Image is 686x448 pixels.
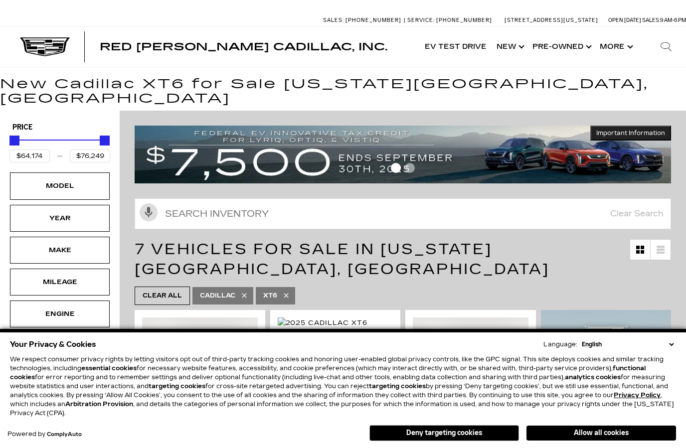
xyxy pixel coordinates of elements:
span: Important Information [596,129,665,137]
div: MileageMileage [10,269,110,296]
span: Sales: [323,17,344,23]
span: 9 AM-6 PM [660,17,686,23]
button: More [595,27,636,67]
span: [PHONE_NUMBER] [345,17,401,23]
p: We respect consumer privacy rights by letting visitors opt out of third-party tracking cookies an... [10,355,676,418]
span: XT6 [263,290,277,302]
div: Engine [35,308,85,319]
span: Cadillac [200,290,235,302]
div: YearYear [10,205,110,232]
div: Powered by [7,431,82,438]
input: Minimum [9,149,50,162]
div: Maximum Price [100,136,110,146]
a: New [492,27,527,67]
a: Privacy Policy [614,392,661,399]
span: 7 Vehicles for Sale in [US_STATE][GEOGRAPHIC_DATA], [GEOGRAPHIC_DATA] [135,240,549,278]
input: Maximum [70,149,110,162]
img: 2025 Cadillac XT6 Sport [278,317,393,339]
div: MakeMake [10,237,110,264]
div: Language: [543,341,577,347]
input: Search Inventory [135,198,671,229]
strong: Arbitration Provision [65,401,133,408]
span: Sales: [642,17,660,23]
a: Sales: [PHONE_NUMBER] [323,17,404,23]
div: ModelModel [10,172,110,199]
button: Allow all cookies [526,426,676,441]
a: [STREET_ADDRESS][US_STATE] [505,17,598,23]
span: Red [PERSON_NAME] Cadillac, Inc. [100,41,387,53]
div: Price [9,132,110,162]
div: Minimum Price [9,136,19,146]
strong: targeting cookies [369,383,426,390]
div: Make [35,245,85,256]
div: Mileage [35,277,85,288]
strong: analytics cookies [565,374,621,381]
strong: essential cookies [81,365,137,372]
select: Language Select [579,340,676,349]
span: Open [DATE] [608,17,641,23]
a: Red [PERSON_NAME] Cadillac, Inc. [100,42,387,52]
img: 2025 Cadillac XT6 Sport [142,317,258,404]
span: Clear All [143,290,182,302]
img: 2024 Cadillac XT6 Sport [413,317,528,404]
div: EngineEngine [10,300,110,327]
a: EV Test Drive [420,27,492,67]
button: Important Information [590,126,671,141]
svg: Click to toggle on voice search [140,203,158,221]
span: Go to slide 2 [405,163,415,173]
span: [PHONE_NUMBER] [436,17,492,23]
img: vrp-tax-ending-august-version [135,126,671,183]
div: Model [35,180,85,191]
h5: Price [12,123,107,132]
span: Service: [407,17,435,23]
a: Service: [PHONE_NUMBER] [404,17,495,23]
img: Cadillac Dark Logo with Cadillac White Text [20,37,70,56]
a: ComplyAuto [47,432,82,438]
button: Deny targeting cookies [369,425,519,441]
strong: targeting cookies [149,383,205,390]
a: Pre-Owned [527,27,595,67]
span: Go to slide 1 [391,163,401,173]
span: Your Privacy & Cookies [10,337,96,351]
div: Year [35,213,85,224]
